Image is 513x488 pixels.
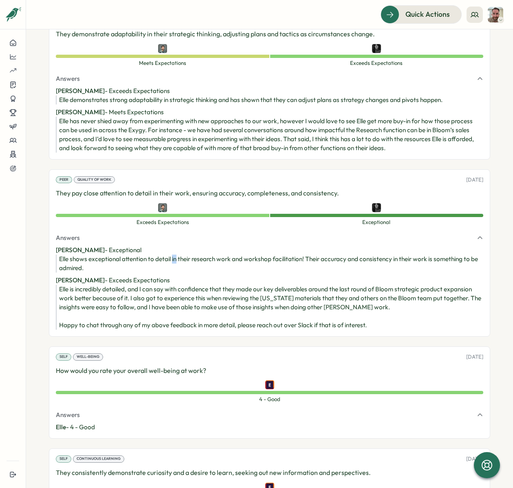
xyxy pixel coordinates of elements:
div: Elle shows exceptional attention to detail in their research work and workshop facilitation! Thei... [59,255,483,273]
img: Vic de Aranzeta [372,44,381,53]
img: Jesse James [488,7,503,22]
img: Elle [265,380,274,389]
span: [PERSON_NAME] [56,108,105,116]
div: Elle has never shied away from experimenting with new approaches to our work, however I would lov... [59,117,483,153]
span: [PERSON_NAME] [56,276,105,284]
p: How would you rate your overall well-being at work? [56,366,483,376]
p: - Meets Expectations [56,108,483,117]
img: Nick Norena [158,203,167,212]
div: Self [56,353,71,361]
span: 4 - Good [56,396,483,403]
p: - 4 - Good [56,423,483,432]
span: Exceeds Expectations [270,60,484,67]
button: Answers [56,410,483,419]
button: Answers [56,74,483,83]
p: They consistently demonstrate curiosity and a desire to learn, seeking out new information and pe... [56,468,483,478]
span: [PERSON_NAME] [56,246,105,254]
button: Quick Actions [381,5,462,23]
div: Elle demonstrates strong adaptability in strategic thinking and has shown that they can adjust pl... [59,95,483,104]
p: - Exceptional [56,246,483,255]
span: Meets Expectations [56,60,270,67]
span: Elle [56,423,66,431]
div: Elle is incredibly detailed, and I can say with confidence that they made our key deliverables ar... [59,285,483,330]
div: Quality of Work [74,176,115,184]
div: Self [56,455,71,463]
span: Answers [56,74,80,83]
p: - Exceeds Expectations [56,276,483,285]
p: [DATE] [466,455,483,463]
div: Continuous Learning [73,455,124,463]
p: [DATE] [466,176,483,184]
span: Quick Actions [405,9,450,20]
div: Peer [56,176,72,184]
span: Exceeds Expectations [56,219,270,226]
span: Exceptional [270,219,484,226]
p: They pay close attention to detail in their work, ensuring accuracy, completeness, and consistency. [56,188,483,198]
p: - Exceeds Expectations [56,87,483,95]
p: They demonstrate adaptability in their strategic thinking, adjusting plans and tactics as circums... [56,29,483,39]
span: Answers [56,410,80,419]
button: Answers [56,233,483,242]
span: [PERSON_NAME] [56,87,105,95]
img: Nick Norena [158,44,167,53]
div: Well-being [73,353,103,361]
img: Vic de Aranzeta [372,203,381,212]
span: Answers [56,233,80,242]
p: [DATE] [466,353,483,361]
